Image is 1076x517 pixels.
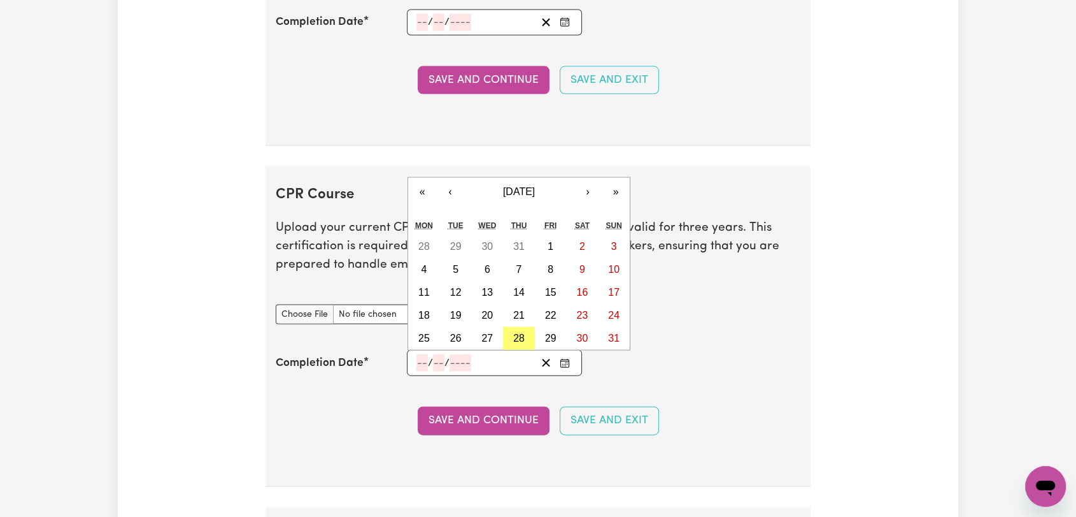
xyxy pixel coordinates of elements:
[503,186,535,197] span: [DATE]
[574,178,602,206] button: ›
[545,333,556,344] abbr: August 29, 2025
[471,304,503,327] button: August 20, 2025
[503,304,535,327] button: August 21, 2025
[598,327,630,350] button: August 31, 2025
[408,304,440,327] button: August 18, 2025
[608,264,619,275] abbr: August 10, 2025
[408,178,436,206] button: «
[450,14,471,31] input: ----
[450,354,471,372] input: ----
[408,327,440,350] button: August 25, 2025
[567,327,598,350] button: August 30, 2025
[481,287,493,298] abbr: August 13, 2025
[598,258,630,281] button: August 10, 2025
[535,281,567,304] button: August 15, 2025
[511,221,527,230] abbr: Thursday
[418,310,430,321] abbr: August 18, 2025
[535,235,567,258] button: August 1, 2025
[579,264,585,275] abbr: August 9, 2025
[416,354,428,372] input: --
[440,258,472,281] button: August 5, 2025
[602,178,630,206] button: »
[453,264,458,275] abbr: August 5, 2025
[503,258,535,281] button: August 7, 2025
[418,66,549,94] button: Save and Continue
[276,355,364,372] label: Completion Date
[408,281,440,304] button: August 11, 2025
[503,235,535,258] button: July 31, 2025
[418,287,430,298] abbr: August 11, 2025
[513,310,525,321] abbr: August 21, 2025
[576,310,588,321] abbr: August 23, 2025
[567,235,598,258] button: August 2, 2025
[513,333,525,344] abbr: August 28, 2025
[428,358,433,369] span: /
[575,221,590,230] abbr: Saturday
[535,304,567,327] button: August 22, 2025
[444,358,450,369] span: /
[536,354,556,372] button: Clear date
[598,281,630,304] button: August 17, 2025
[579,241,585,252] abbr: August 2, 2025
[481,310,493,321] abbr: August 20, 2025
[408,258,440,281] button: August 4, 2025
[611,241,617,252] abbr: August 3, 2025
[608,287,619,298] abbr: August 17, 2025
[513,241,525,252] abbr: July 31, 2025
[421,264,427,275] abbr: August 4, 2025
[556,354,574,372] button: Enter the Completion Date of your CPR Course
[276,219,800,274] p: Upload your current CPR Course Certificate, which is typically valid for three years. This certif...
[598,235,630,258] button: August 3, 2025
[428,17,433,28] span: /
[418,241,430,252] abbr: July 28, 2025
[503,327,535,350] button: August 28, 2025
[433,14,444,31] input: --
[608,333,619,344] abbr: August 31, 2025
[608,310,619,321] abbr: August 24, 2025
[1025,466,1066,507] iframe: Button to launch messaging window
[440,327,472,350] button: August 26, 2025
[545,310,556,321] abbr: August 22, 2025
[513,287,525,298] abbr: August 14, 2025
[471,327,503,350] button: August 27, 2025
[276,187,800,204] h2: CPR Course
[567,304,598,327] button: August 23, 2025
[450,241,462,252] abbr: July 29, 2025
[535,327,567,350] button: August 29, 2025
[418,333,430,344] abbr: August 25, 2025
[545,287,556,298] abbr: August 15, 2025
[544,221,556,230] abbr: Friday
[276,14,364,31] label: Completion Date
[440,235,472,258] button: July 29, 2025
[516,264,522,275] abbr: August 7, 2025
[418,407,549,435] button: Save and Continue
[464,178,574,206] button: [DATE]
[440,281,472,304] button: August 12, 2025
[471,258,503,281] button: August 6, 2025
[503,281,535,304] button: August 14, 2025
[436,178,464,206] button: ‹
[408,235,440,258] button: July 28, 2025
[560,407,659,435] button: Save and Exit
[548,241,553,252] abbr: August 1, 2025
[605,221,621,230] abbr: Sunday
[450,333,462,344] abbr: August 26, 2025
[450,310,462,321] abbr: August 19, 2025
[416,14,428,31] input: --
[448,221,464,230] abbr: Tuesday
[485,264,490,275] abbr: August 6, 2025
[548,264,553,275] abbr: August 8, 2025
[556,14,574,31] button: Enter the Completion Date of your First Aid Course
[440,304,472,327] button: August 19, 2025
[450,287,462,298] abbr: August 12, 2025
[567,258,598,281] button: August 9, 2025
[481,241,493,252] abbr: July 30, 2025
[481,333,493,344] abbr: August 27, 2025
[433,354,444,372] input: --
[567,281,598,304] button: August 16, 2025
[471,235,503,258] button: July 30, 2025
[444,17,450,28] span: /
[478,221,496,230] abbr: Wednesday
[560,66,659,94] button: Save and Exit
[576,333,588,344] abbr: August 30, 2025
